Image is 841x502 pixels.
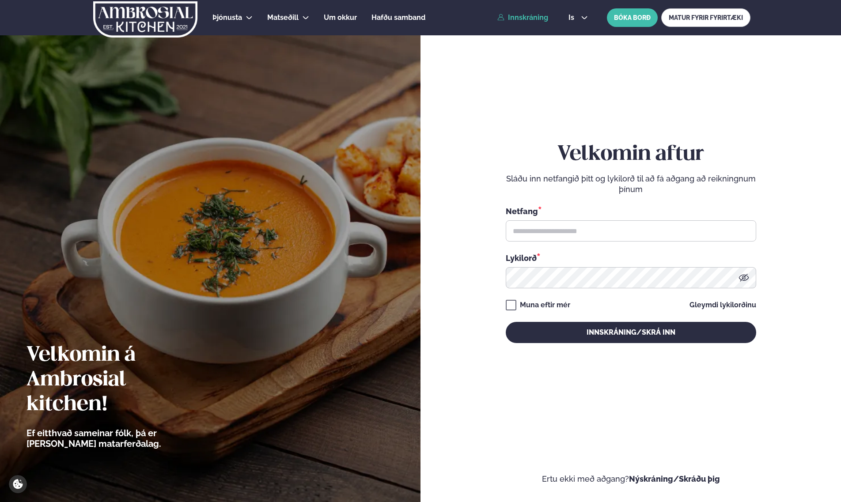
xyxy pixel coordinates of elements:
span: Þjónusta [212,13,242,22]
img: logo [93,1,198,38]
a: Matseðill [267,12,299,23]
a: MATUR FYRIR FYRIRTÆKI [661,8,750,27]
span: Matseðill [267,13,299,22]
a: Hafðu samband [371,12,425,23]
div: Lykilorð [506,252,756,264]
a: Gleymdi lykilorðinu [689,302,756,309]
p: Ertu ekki með aðgang? [447,474,814,484]
span: is [568,14,577,21]
p: Sláðu inn netfangið þitt og lykilorð til að fá aðgang að reikningnum þínum [506,174,756,195]
a: Innskráning [497,14,548,22]
h2: Velkomin á Ambrosial kitchen! [27,343,210,417]
div: Netfang [506,205,756,217]
button: is [561,14,595,21]
p: Ef eitthvað sameinar fólk, þá er [PERSON_NAME] matarferðalag. [27,428,210,449]
span: Hafðu samband [371,13,425,22]
button: BÓKA BORÐ [607,8,658,27]
a: Nýskráning/Skráðu þig [629,474,720,483]
h2: Velkomin aftur [506,142,756,167]
button: Innskráning/Skrá inn [506,322,756,343]
span: Um okkur [324,13,357,22]
a: Cookie settings [9,475,27,493]
a: Um okkur [324,12,357,23]
a: Þjónusta [212,12,242,23]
